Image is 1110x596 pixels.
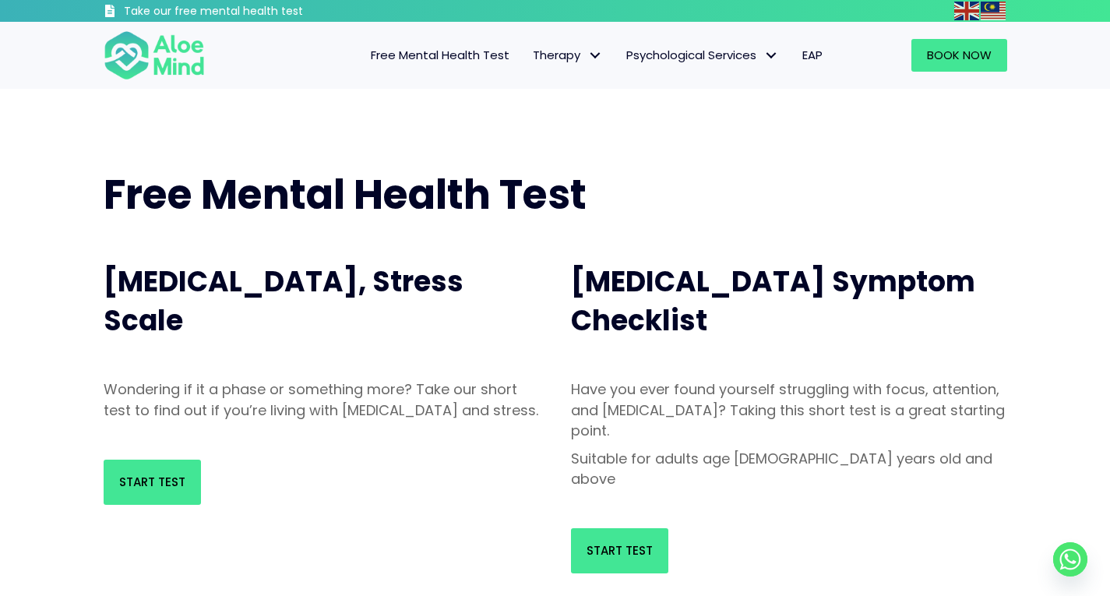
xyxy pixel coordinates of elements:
[104,460,201,505] a: Start Test
[533,47,603,63] span: Therapy
[571,449,1007,489] p: Suitable for adults age [DEMOGRAPHIC_DATA] years old and above
[1053,542,1087,577] a: Whatsapp
[571,262,975,340] span: [MEDICAL_DATA] Symptom Checklist
[371,47,509,63] span: Free Mental Health Test
[104,262,463,340] span: [MEDICAL_DATA], Stress Scale
[911,39,1007,72] a: Book Now
[104,4,386,22] a: Take our free mental health test
[802,47,823,63] span: EAP
[791,39,834,72] a: EAP
[571,528,668,573] a: Start Test
[981,2,1006,20] img: ms
[615,39,791,72] a: Psychological ServicesPsychological Services: submenu
[954,2,981,19] a: English
[104,379,540,420] p: Wondering if it a phase or something more? Take our short test to find out if you’re living with ...
[587,542,653,559] span: Start Test
[584,44,607,67] span: Therapy: submenu
[359,39,521,72] a: Free Mental Health Test
[981,2,1007,19] a: Malay
[104,166,587,223] span: Free Mental Health Test
[571,379,1007,440] p: Have you ever found yourself struggling with focus, attention, and [MEDICAL_DATA]? Taking this sh...
[760,44,783,67] span: Psychological Services: submenu
[521,39,615,72] a: TherapyTherapy: submenu
[119,474,185,490] span: Start Test
[104,30,205,81] img: Aloe mind Logo
[124,4,386,19] h3: Take our free mental health test
[927,47,992,63] span: Book Now
[954,2,979,20] img: en
[225,39,834,72] nav: Menu
[626,47,779,63] span: Psychological Services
